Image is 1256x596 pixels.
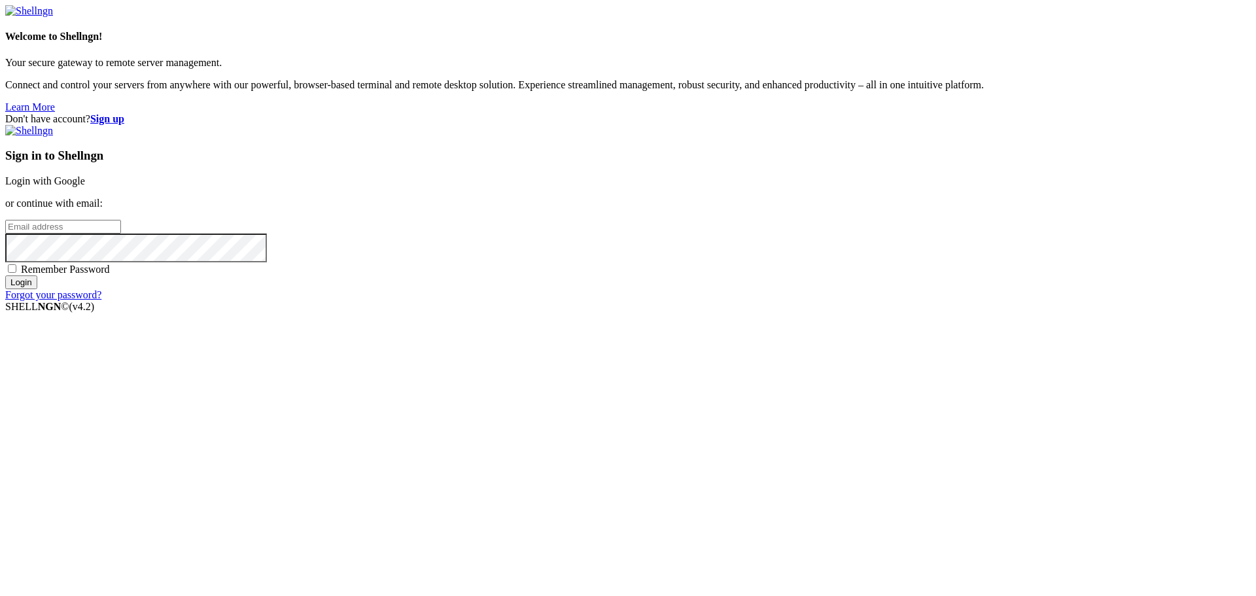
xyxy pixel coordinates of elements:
p: Your secure gateway to remote server management. [5,57,1251,69]
input: Email address [5,220,121,234]
p: or continue with email: [5,198,1251,209]
span: SHELL © [5,301,94,312]
span: Remember Password [21,264,110,275]
img: Shellngn [5,125,53,137]
h4: Welcome to Shellngn! [5,31,1251,43]
input: Login [5,275,37,289]
a: Login with Google [5,175,85,186]
span: 4.2.0 [69,301,95,312]
h3: Sign in to Shellngn [5,149,1251,163]
div: Don't have account? [5,113,1251,125]
b: NGN [38,301,61,312]
input: Remember Password [8,264,16,273]
img: Shellngn [5,5,53,17]
p: Connect and control your servers from anywhere with our powerful, browser-based terminal and remo... [5,79,1251,91]
a: Sign up [90,113,124,124]
a: Learn More [5,101,55,113]
a: Forgot your password? [5,289,101,300]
